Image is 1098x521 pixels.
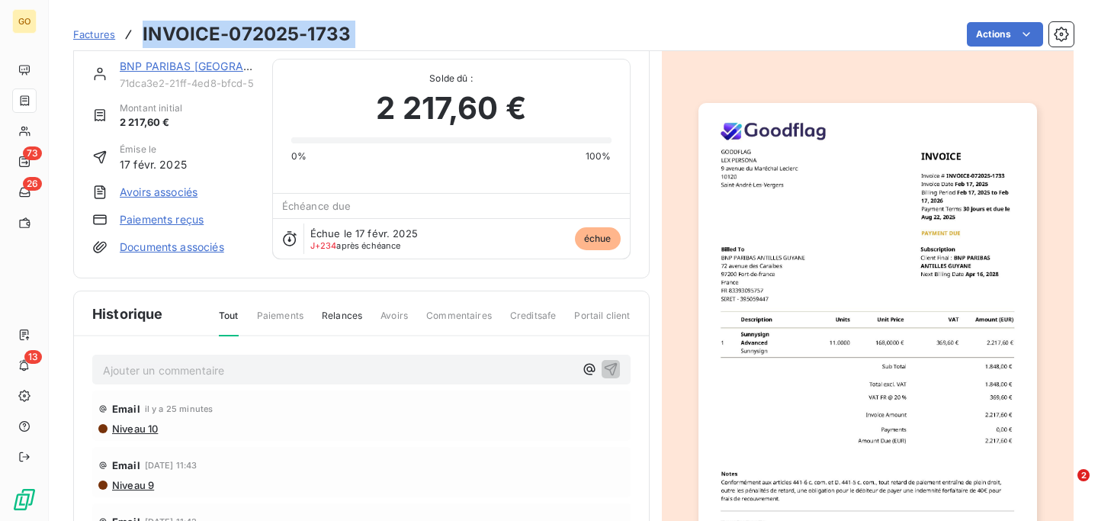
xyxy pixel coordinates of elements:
[111,479,154,491] span: Niveau 9
[73,27,115,42] a: Factures
[120,240,224,255] a: Documents associés
[575,227,621,250] span: échue
[23,146,42,160] span: 73
[112,403,140,415] span: Email
[310,227,418,240] span: Échue le 17 févr. 2025
[120,59,305,72] a: BNP PARIBAS [GEOGRAPHIC_DATA]
[120,77,254,89] span: 71dca3e2-21ff-4ed8-bfcd-5dd4ca3f4e50
[1077,469,1090,481] span: 2
[322,309,362,335] span: Relances
[12,9,37,34] div: GO
[510,309,557,335] span: Creditsafe
[574,309,630,335] span: Portail client
[1046,469,1083,506] iframe: Intercom live chat
[145,404,213,413] span: il y a 25 minutes
[291,150,307,163] span: 0%
[282,200,352,212] span: Échéance due
[73,28,115,40] span: Factures
[24,350,42,364] span: 13
[257,309,303,335] span: Paiements
[120,156,187,172] span: 17 févr. 2025
[120,115,182,130] span: 2 217,60 €
[291,72,612,85] span: Solde dû :
[23,177,42,191] span: 26
[120,101,182,115] span: Montant initial
[111,423,158,435] span: Niveau 10
[310,240,337,251] span: J+234
[967,22,1043,47] button: Actions
[376,85,526,131] span: 2 217,60 €
[120,143,187,156] span: Émise le
[310,241,401,250] span: après échéance
[426,309,492,335] span: Commentaires
[145,461,197,470] span: [DATE] 11:43
[12,487,37,512] img: Logo LeanPay
[219,309,239,336] span: Tout
[120,212,204,227] a: Paiements reçus
[380,309,408,335] span: Avoirs
[143,21,351,48] h3: INVOICE-072025-1733
[120,185,197,200] a: Avoirs associés
[92,304,163,324] span: Historique
[112,459,140,471] span: Email
[586,150,612,163] span: 100%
